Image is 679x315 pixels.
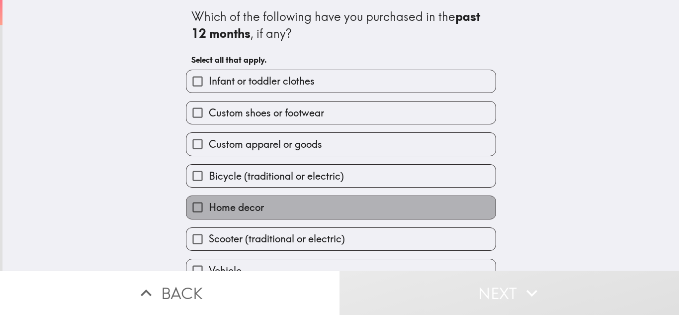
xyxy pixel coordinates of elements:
[186,259,496,282] button: Vehicle
[186,196,496,218] button: Home decor
[186,70,496,93] button: Infant or toddler clothes
[186,165,496,187] button: Bicycle (traditional or electric)
[186,228,496,250] button: Scooter (traditional or electric)
[209,74,315,88] span: Infant or toddler clothes
[186,102,496,124] button: Custom shoes or footwear
[209,201,264,214] span: Home decor
[209,169,344,183] span: Bicycle (traditional or electric)
[186,133,496,155] button: Custom apparel or goods
[209,264,242,278] span: Vehicle
[191,8,491,42] div: Which of the following have you purchased in the , if any?
[209,232,345,246] span: Scooter (traditional or electric)
[339,271,679,315] button: Next
[209,106,324,120] span: Custom shoes or footwear
[191,54,491,65] h6: Select all that apply.
[209,137,322,151] span: Custom apparel or goods
[191,9,483,41] b: past 12 months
